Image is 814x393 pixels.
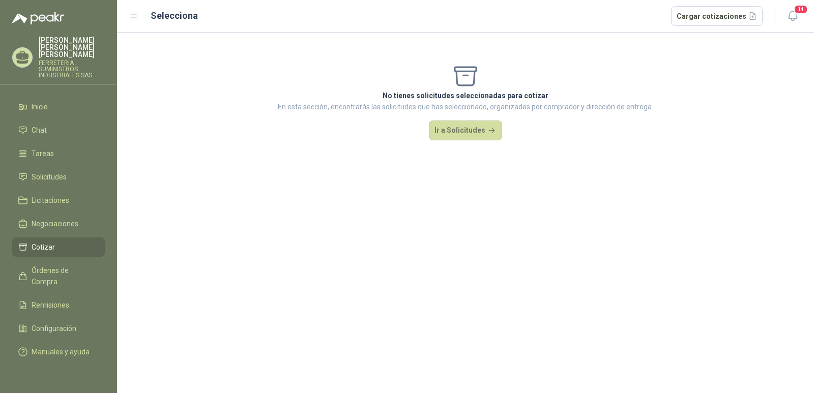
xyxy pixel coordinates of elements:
[32,101,48,112] span: Inicio
[12,261,105,291] a: Órdenes de Compra
[671,6,763,26] button: Cargar cotizaciones
[12,295,105,315] a: Remisiones
[12,191,105,210] a: Licitaciones
[39,60,105,78] p: FERRETERIA SUMINISTROS INDUSTRIALES SAS
[32,323,76,334] span: Configuración
[278,90,653,101] p: No tienes solicitudes seleccionadas para cotizar
[39,37,105,58] p: [PERSON_NAME] [PERSON_NAME] [PERSON_NAME]
[32,195,69,206] span: Licitaciones
[12,167,105,187] a: Solicitudes
[32,299,69,311] span: Remisiones
[12,97,105,116] a: Inicio
[32,218,78,229] span: Negociaciones
[12,144,105,163] a: Tareas
[151,9,198,23] h2: Selecciona
[32,125,47,136] span: Chat
[32,241,55,253] span: Cotizar
[12,214,105,233] a: Negociaciones
[794,5,808,14] span: 14
[32,148,54,159] span: Tareas
[12,237,105,257] a: Cotizar
[12,12,64,24] img: Logo peakr
[278,101,653,112] p: En esta sección, encontrarás las solicitudes que has seleccionado, organizadas por comprador y di...
[32,346,90,357] span: Manuales y ayuda
[783,7,802,25] button: 14
[12,342,105,361] a: Manuales y ayuda
[32,171,67,183] span: Solicitudes
[32,265,95,287] span: Órdenes de Compra
[12,319,105,338] a: Configuración
[12,120,105,140] a: Chat
[429,120,502,141] button: Ir a Solicitudes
